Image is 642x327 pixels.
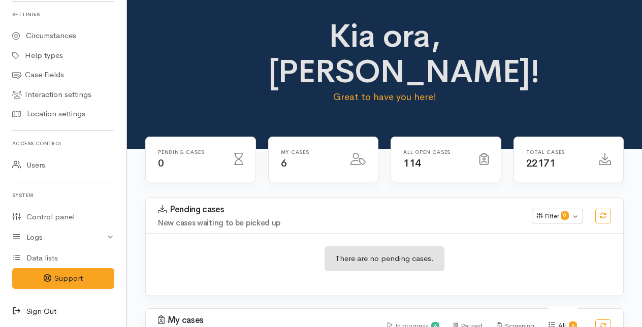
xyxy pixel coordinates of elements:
span: 114 [403,157,421,170]
span: 0 [158,157,164,170]
p: Great to have you here! [268,90,501,104]
span: 22171 [526,157,556,170]
h6: My cases [281,149,339,155]
h6: Settings [12,8,114,21]
h6: Access control [12,137,114,150]
span: 0 [561,211,569,219]
div: There are no pending cases. [325,246,444,271]
h1: Kia ora, [PERSON_NAME]! [268,18,501,90]
h6: System [12,188,114,202]
button: Filter0 [532,209,583,224]
h6: All Open cases [403,149,467,155]
h6: Total cases [526,149,587,155]
span: 6 [281,157,287,170]
h4: New cases waiting to be picked up [158,219,520,227]
button: Support [12,268,114,289]
h6: Pending cases [158,149,222,155]
h3: Pending cases [158,205,520,215]
h3: My cases [158,315,375,325]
